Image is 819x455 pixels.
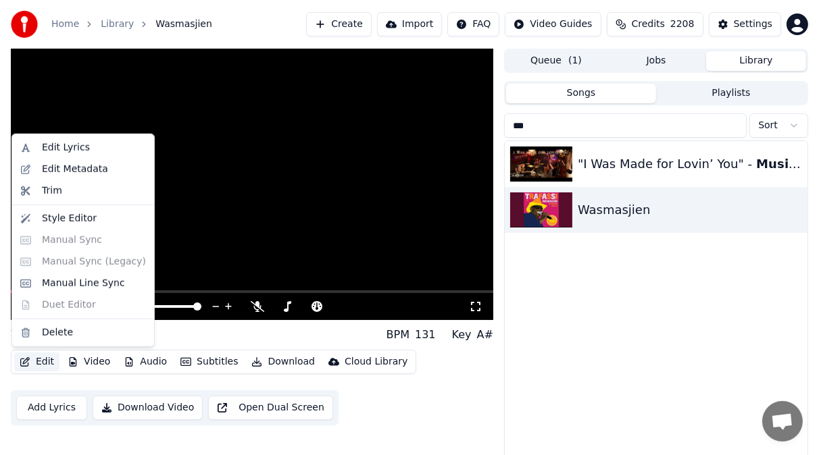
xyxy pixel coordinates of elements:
[93,396,203,420] button: Download Video
[387,327,409,343] div: BPM
[568,54,582,68] span: ( 1 )
[175,352,243,371] button: Subtitles
[762,401,803,441] div: Open de chat
[16,396,87,420] button: Add Lyrics
[415,327,436,343] div: 131
[42,277,125,290] div: Manual Line Sync
[607,12,703,36] button: Credits2208
[42,184,62,198] div: Trim
[506,51,606,71] button: Queue
[606,51,706,71] button: Jobs
[42,163,108,176] div: Edit Metadata
[42,212,97,225] div: Style Editor
[447,12,499,36] button: FAQ
[734,18,772,31] div: Settings
[118,352,172,371] button: Audio
[11,11,38,38] img: youka
[101,18,134,31] a: Library
[306,12,372,36] button: Create
[656,84,806,103] button: Playlists
[51,18,212,31] nav: breadcrumb
[477,327,493,343] div: A#
[14,352,59,371] button: Edit
[42,141,90,155] div: Edit Lyrics
[670,18,695,31] span: 2208
[632,18,665,31] span: Credits
[345,355,407,369] div: Cloud Library
[506,84,656,103] button: Songs
[51,18,79,31] a: Home
[377,12,442,36] button: Import
[62,352,116,371] button: Video
[578,155,802,173] div: "I Was Made for Lovin’ You" - 𝗠𝘂𝘀𝗶𝗸 𝗙𝗼𝗿 𝗧𝗵𝗲 𝗞𝗶𝘁𝗰𝗵𝗲𝗻
[706,51,806,71] button: Library
[155,18,212,31] span: Wasmasjien
[758,119,778,132] span: Sort
[709,12,781,36] button: Settings
[578,200,802,219] div: Wasmasjien
[208,396,333,420] button: Open Dual Screen
[452,327,472,343] div: Key
[246,352,320,371] button: Download
[505,12,601,36] button: Video Guides
[42,326,73,340] div: Delete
